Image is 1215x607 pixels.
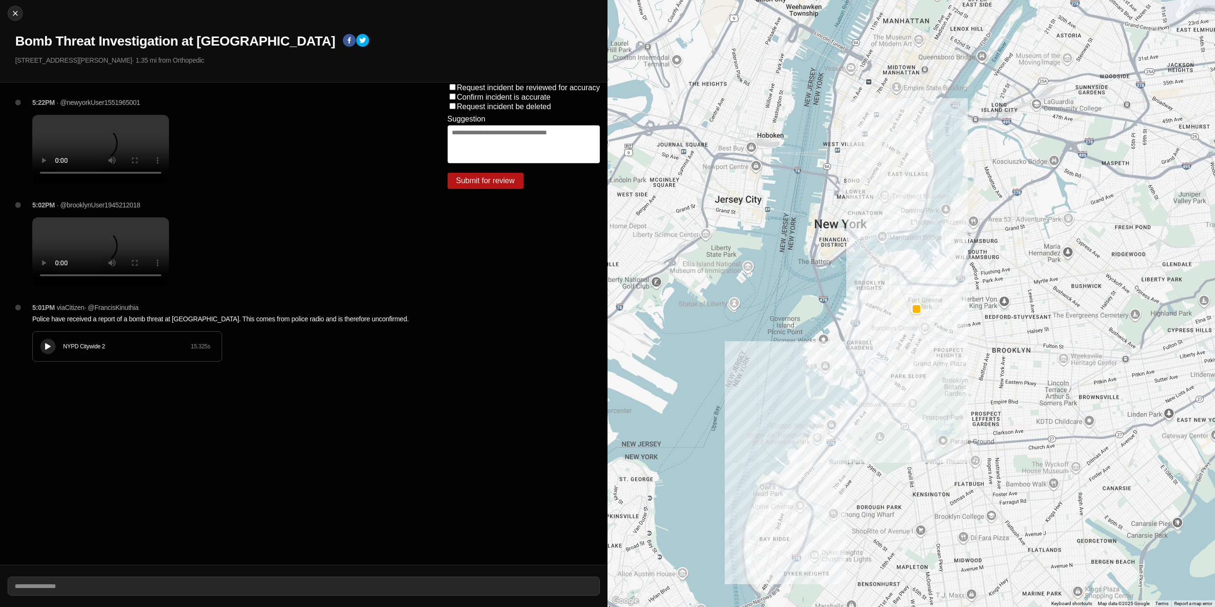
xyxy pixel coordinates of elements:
button: facebook [343,34,356,49]
img: Google [610,595,641,607]
label: Request incident be reviewed for accuracy [457,84,600,92]
a: Terms (opens in new tab) [1155,601,1168,606]
label: Request incident be deleted [457,103,551,111]
label: Suggestion [448,115,486,123]
p: · @newyorkUser1551965001 [57,98,140,107]
button: twitter [356,34,369,49]
img: cancel [10,9,20,18]
a: Open this area in Google Maps (opens a new window) [610,595,641,607]
div: 15.325 s [191,343,210,350]
button: Keyboard shortcuts [1051,600,1092,607]
span: Map data ©2025 Google [1098,601,1150,606]
h1: Bomb Threat Investigation at [GEOGRAPHIC_DATA] [15,33,335,50]
p: · @brooklynUser1945212018 [57,200,140,210]
p: 5:02PM [32,200,55,210]
button: Submit for review [448,173,523,189]
button: cancel [8,6,23,21]
label: Confirm incident is accurate [457,93,551,101]
p: 5:22PM [32,98,55,107]
a: Report a map error [1174,601,1212,606]
p: Police have received a report of a bomb threat at [GEOGRAPHIC_DATA]. This comes from police radio... [32,314,410,324]
div: NYPD Citywide 2 [63,343,191,350]
p: [STREET_ADDRESS][PERSON_NAME] · 1.35 mi from Orthopedic [15,56,600,65]
p: 5:01PM [32,303,55,312]
p: via Citizen · @ FrancisKinuthia [57,303,139,312]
